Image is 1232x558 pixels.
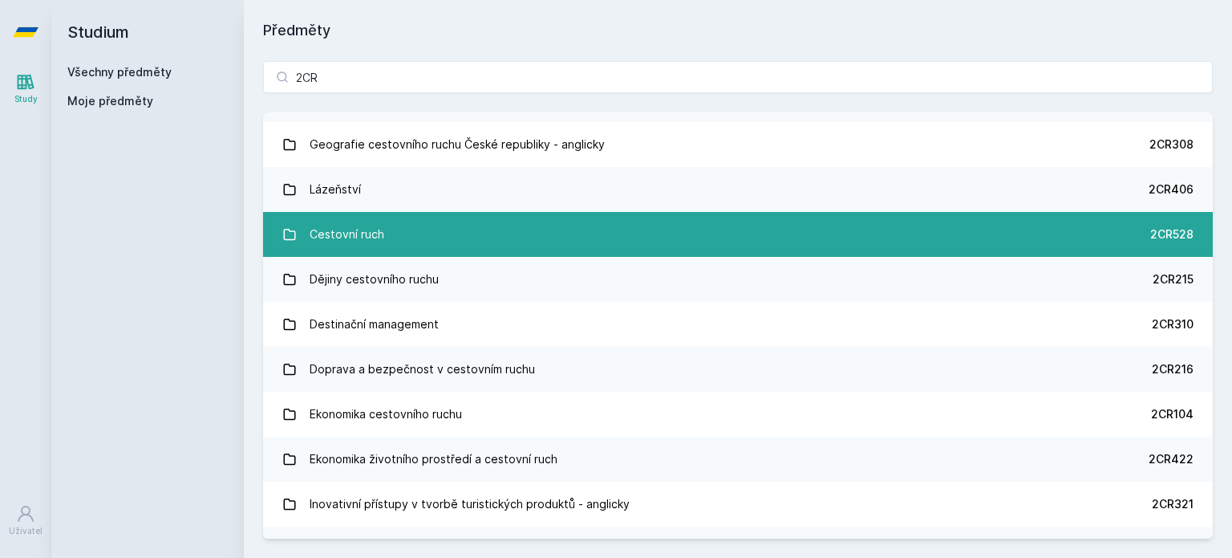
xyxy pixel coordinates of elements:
[263,302,1213,347] a: Destinační management 2CR310
[310,308,439,340] div: Destinační management
[263,482,1213,527] a: Inovativní přístupy v tvorbě turistických produktů - anglicky 2CR321
[263,19,1213,42] h1: Předměty
[310,353,535,385] div: Doprava a bezpečnost v cestovním ruchu
[1149,451,1193,467] div: 2CR422
[67,65,172,79] a: Všechny předměty
[1152,316,1193,332] div: 2CR310
[263,437,1213,482] a: Ekonomika životního prostředí a cestovní ruch 2CR422
[1149,136,1193,153] div: 2CR308
[1153,271,1193,287] div: 2CR215
[1150,226,1193,242] div: 2CR528
[263,347,1213,392] a: Doprava a bezpečnost v cestovním ruchu 2CR216
[310,443,557,475] div: Ekonomika životního prostředí a cestovní ruch
[3,64,48,113] a: Study
[263,257,1213,302] a: Dějiny cestovního ruchu 2CR215
[263,61,1213,93] input: Název nebo ident předmětu…
[14,93,38,105] div: Study
[310,218,384,250] div: Cestovní ruch
[3,496,48,545] a: Uživatel
[263,122,1213,167] a: Geografie cestovního ruchu České republiky - anglicky 2CR308
[310,128,605,161] div: Geografie cestovního ruchu České republiky - anglicky
[1152,361,1193,377] div: 2CR216
[1151,406,1193,422] div: 2CR104
[1152,496,1193,512] div: 2CR321
[67,93,153,109] span: Moje předměty
[263,167,1213,212] a: Lázeňství 2CR406
[310,173,361,206] div: Lázeňství
[9,525,43,537] div: Uživatel
[263,212,1213,257] a: Cestovní ruch 2CR528
[263,392,1213,437] a: Ekonomika cestovního ruchu 2CR104
[1149,181,1193,198] div: 2CR406
[310,263,439,295] div: Dějiny cestovního ruchu
[310,398,462,430] div: Ekonomika cestovního ruchu
[310,488,630,520] div: Inovativní přístupy v tvorbě turistických produktů - anglicky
